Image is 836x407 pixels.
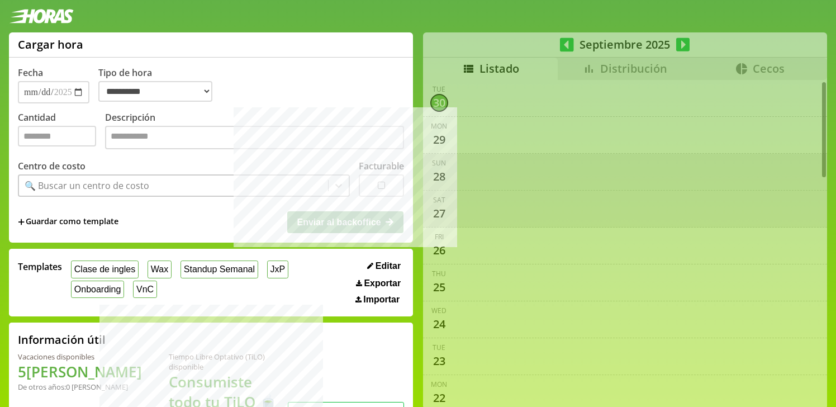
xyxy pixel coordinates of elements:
[18,332,106,347] h2: Información útil
[18,67,43,79] label: Fecha
[18,37,83,52] h1: Cargar hora
[180,261,258,278] button: Standup Semanal
[18,382,142,392] div: De otros años: 0 [PERSON_NAME]
[376,261,401,271] span: Editar
[18,126,96,146] input: Cantidad
[18,362,142,382] h1: 5 [PERSON_NAME]
[363,295,400,305] span: Importar
[18,216,25,228] span: +
[169,352,288,372] div: Tiempo Libre Optativo (TiLO) disponible
[267,261,288,278] button: JxP
[98,81,212,102] select: Tipo de hora
[364,278,401,288] span: Exportar
[25,179,149,192] div: 🔍 Buscar un centro de costo
[148,261,172,278] button: Wax
[71,261,139,278] button: Clase de ingles
[18,111,105,152] label: Cantidad
[71,281,124,298] button: Onboarding
[9,9,74,23] img: logotipo
[133,281,157,298] button: VnC
[353,278,404,289] button: Exportar
[18,216,118,228] span: +Guardar como template
[359,160,404,172] label: Facturable
[18,160,85,172] label: Centro de costo
[105,126,404,149] textarea: Descripción
[18,352,142,362] div: Vacaciones disponibles
[18,261,62,273] span: Templates
[98,67,221,103] label: Tipo de hora
[105,111,404,152] label: Descripción
[364,261,404,272] button: Editar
